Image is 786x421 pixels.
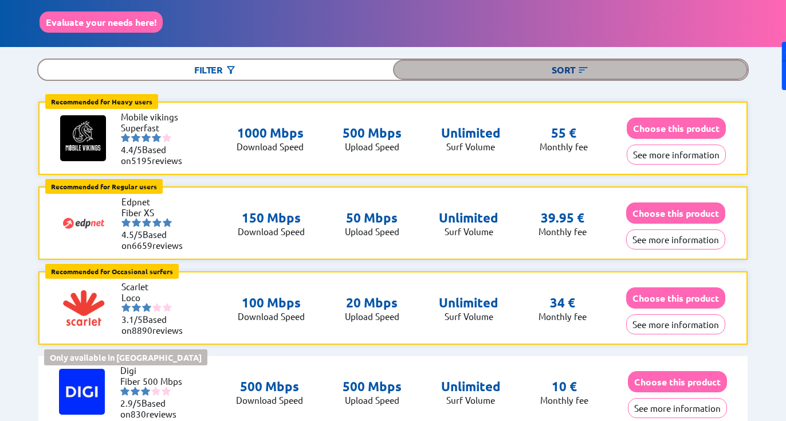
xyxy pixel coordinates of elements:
p: 34 € [550,295,575,311]
p: Surf Volume [439,311,498,322]
button: See more information [627,145,726,165]
p: Unlimited [439,210,498,226]
button: Choose this product [626,287,725,309]
p: 500 Mbps [343,379,402,395]
img: starnr3 [142,133,151,142]
a: Choose this product [628,376,727,387]
img: Logo of Scarlet [61,285,107,331]
button: Evaluate your needs here! [40,11,163,33]
span: 830 [131,408,146,419]
div: Filter [38,60,393,80]
li: Digi [120,365,189,376]
p: 1000 Mbps [237,125,304,141]
li: Scarlet [121,281,190,292]
img: starnr1 [120,387,129,396]
p: Monthly fee [539,226,587,237]
span: 2.9/5 [120,397,142,408]
b: Recommended for Occasional surfers [51,267,173,276]
img: starnr3 [141,387,150,396]
div: Sort [393,60,748,80]
img: starnr3 [142,218,151,227]
button: Choose this product [626,202,725,224]
a: See more information [628,403,727,414]
p: Surf Volume [441,141,501,152]
li: Fiber XS [121,207,190,218]
img: starnr5 [162,387,171,396]
img: starnr4 [152,303,162,312]
img: starnr4 [152,218,162,227]
span: 8890 [132,325,152,336]
p: Upload Speed [343,395,402,406]
li: Fiber 500 Mbps [120,376,189,387]
p: Upload Speed [343,141,402,152]
li: Superfast [121,122,190,133]
b: Recommended for Heavy users [51,97,152,106]
a: Choose this product [626,208,725,219]
p: Surf Volume [441,395,501,406]
p: 39.95 € [541,210,584,226]
img: starnr5 [162,133,171,142]
img: Button open the filtering menu [225,64,237,76]
p: 20 Mbps [345,295,399,311]
p: Download Speed [236,395,303,406]
span: 6659 [132,240,152,251]
p: Unlimited [441,125,501,141]
span: 3.1/5 [121,314,143,325]
li: Based on reviews [121,144,190,166]
a: Choose this product [627,123,726,134]
img: starnr2 [131,133,140,142]
p: Unlimited [441,379,501,395]
p: 100 Mbps [238,295,305,311]
p: Monthly fee [540,141,588,152]
img: Button open the sorting menu [577,64,589,76]
b: Only available in [GEOGRAPHIC_DATA] [50,352,202,362]
img: starnr2 [132,303,141,312]
img: Logo of Edpnet [61,200,107,246]
p: 55 € [551,125,576,141]
p: Download Speed [237,141,304,152]
p: Surf Volume [439,226,498,237]
img: starnr3 [142,303,151,312]
img: starnr4 [152,133,161,142]
p: Monthly fee [540,395,588,406]
button: See more information [628,398,727,418]
li: Mobile vikings [121,111,190,122]
img: starnr1 [121,218,131,227]
a: See more information [626,319,725,330]
li: Loco [121,292,190,303]
button: See more information [626,229,725,250]
li: Edpnet [121,196,190,207]
p: Download Speed [238,311,305,322]
p: 150 Mbps [238,210,305,226]
p: Monthly fee [539,311,587,322]
p: 10 € [552,379,577,395]
span: 4.4/5 [121,144,142,155]
a: See more information [627,149,726,160]
b: Recommended for Regular users [51,182,157,191]
li: Based on reviews [121,229,190,251]
img: starnr5 [163,218,172,227]
img: starnr1 [121,133,130,142]
li: Based on reviews [120,397,189,419]
p: 500 Mbps [236,379,303,395]
img: Logo of Digi [59,369,105,415]
span: 5195 [131,155,152,166]
img: Logo of Mobile vikings [60,115,106,161]
p: Unlimited [439,295,498,311]
img: starnr2 [131,387,140,396]
p: 500 Mbps [343,125,402,141]
img: starnr5 [163,303,172,312]
button: Choose this product [627,118,726,139]
p: Upload Speed [345,311,399,322]
p: Download Speed [238,226,305,237]
p: Upload Speed [345,226,399,237]
a: See more information [626,234,725,245]
span: 4.5/5 [121,229,143,240]
p: 50 Mbps [345,210,399,226]
li: Based on reviews [121,314,190,336]
img: starnr2 [132,218,141,227]
a: Choose this product [626,293,725,303]
button: See more information [626,314,725,334]
button: Choose this product [628,371,727,392]
img: starnr4 [151,387,160,396]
